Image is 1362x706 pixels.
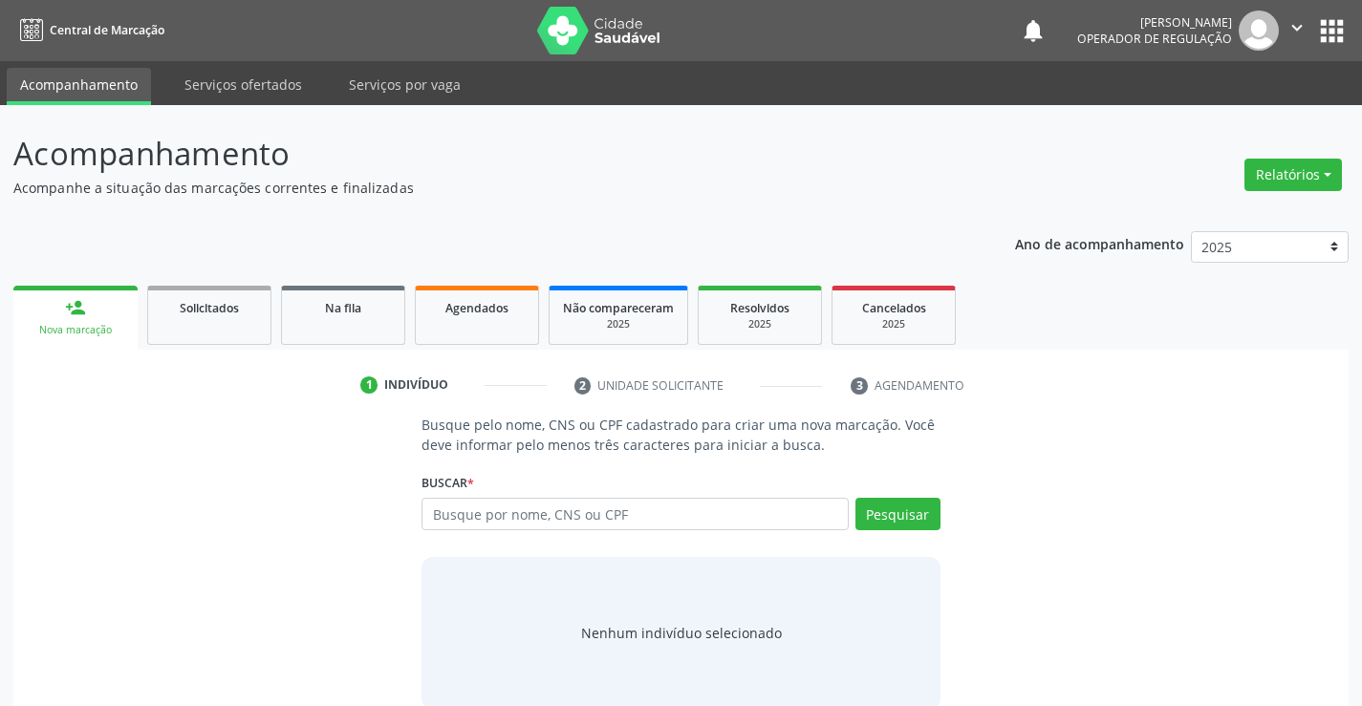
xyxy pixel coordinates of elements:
[1015,231,1184,255] p: Ano de acompanhamento
[1077,31,1232,47] span: Operador de regulação
[1279,11,1315,51] button: 
[1020,17,1047,44] button: notifications
[563,300,674,316] span: Não compareceram
[65,297,86,318] div: person_add
[862,300,926,316] span: Cancelados
[27,323,124,337] div: Nova marcação
[1077,14,1232,31] div: [PERSON_NAME]
[13,178,948,198] p: Acompanhe a situação das marcações correntes e finalizadas
[50,22,164,38] span: Central de Marcação
[855,498,940,530] button: Pesquisar
[325,300,361,316] span: Na fila
[1244,159,1342,191] button: Relatórios
[563,317,674,332] div: 2025
[360,376,378,394] div: 1
[13,14,164,46] a: Central de Marcação
[13,130,948,178] p: Acompanhamento
[422,415,940,455] p: Busque pelo nome, CNS ou CPF cadastrado para criar uma nova marcação. Você deve informar pelo men...
[846,317,941,332] div: 2025
[335,68,474,101] a: Serviços por vaga
[180,300,239,316] span: Solicitados
[171,68,315,101] a: Serviços ofertados
[1315,14,1349,48] button: apps
[422,468,474,498] label: Buscar
[730,300,789,316] span: Resolvidos
[384,376,448,394] div: Indivíduo
[1239,11,1279,51] img: img
[445,300,508,316] span: Agendados
[1286,17,1308,38] i: 
[7,68,151,105] a: Acompanhamento
[422,498,848,530] input: Busque por nome, CNS ou CPF
[581,623,782,643] div: Nenhum indivíduo selecionado
[712,317,808,332] div: 2025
